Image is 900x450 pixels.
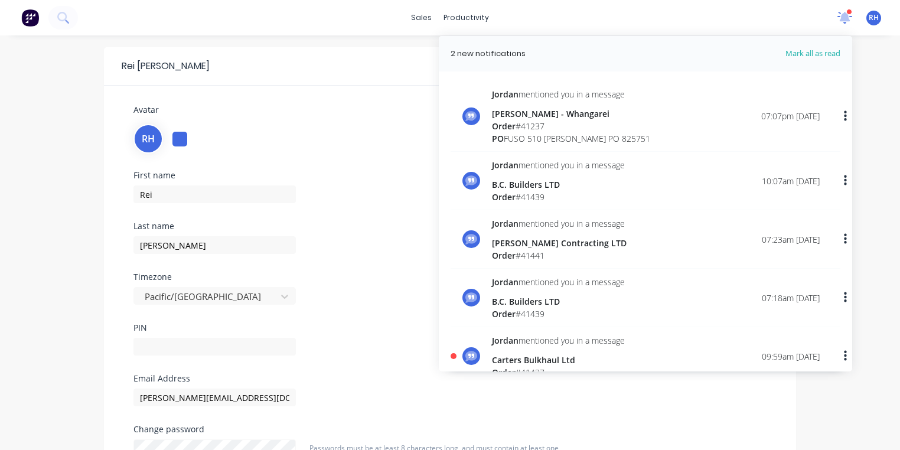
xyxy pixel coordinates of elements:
[492,354,625,366] div: Carters Bulkhaul Ltd
[762,350,820,363] div: 09:59am [DATE]
[492,334,625,347] div: mentioned you in a message
[492,218,519,229] span: Jordan
[133,104,159,115] span: Avatar
[133,374,332,383] div: Email Address
[405,9,438,27] div: sales
[492,367,516,378] span: Order
[492,250,516,261] span: Order
[492,89,519,100] span: Jordan
[133,324,332,332] div: PIN
[492,159,625,171] div: mentioned you in a message
[492,276,625,288] div: mentioned you in a message
[492,120,516,132] span: Order
[492,335,519,346] span: Jordan
[492,178,625,191] div: B.C. Builders LTD
[762,292,820,304] div: 07:18am [DATE]
[492,191,516,203] span: Order
[743,48,840,60] span: Mark all as read
[492,191,625,203] div: # 41439
[492,133,504,144] span: PO
[492,308,625,320] div: # 41439
[761,110,820,122] div: 07:07pm [DATE]
[492,237,627,249] div: [PERSON_NAME] Contracting LTD
[492,249,627,262] div: # 41441
[492,295,625,308] div: B.C. Builders LTD
[133,222,332,230] div: Last name
[492,120,650,132] div: # 41237
[869,12,879,23] span: RH
[492,276,519,288] span: Jordan
[21,9,39,27] img: Factory
[492,132,650,145] div: FUSO 510 [PERSON_NAME] PO 825751
[142,132,155,146] span: RH
[492,107,650,120] div: [PERSON_NAME] - Whangarei
[133,425,296,433] div: Change password
[492,88,650,100] div: mentioned you in a message
[492,217,627,230] div: mentioned you in a message
[492,366,625,379] div: # 41437
[492,308,516,319] span: Order
[438,9,495,27] div: productivity
[116,59,210,73] div: Rei [PERSON_NAME]
[492,159,519,171] span: Jordan
[762,233,820,246] div: 07:23am [DATE]
[133,273,332,281] div: Timezone
[762,175,820,187] div: 10:07am [DATE]
[133,171,332,180] div: First name
[451,48,526,60] div: 2 new notifications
